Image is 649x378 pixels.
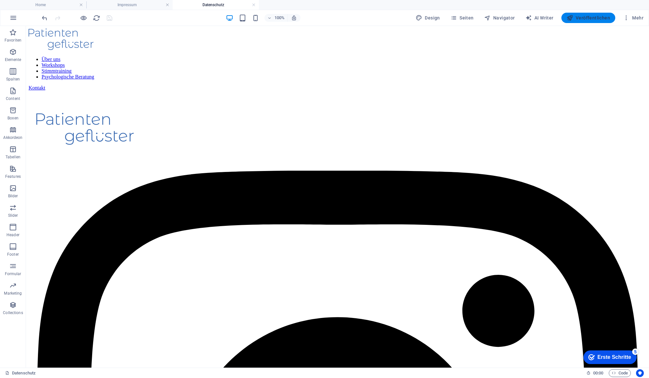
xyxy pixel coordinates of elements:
span: Veröffentlichen [567,15,610,21]
h4: Impressum [86,1,173,8]
button: reload [92,14,100,22]
div: Erste Schritte [18,7,52,13]
i: Seite neu laden [93,14,100,22]
h6: Session-Zeit [586,369,604,377]
button: undo [41,14,48,22]
span: Seiten [450,15,474,21]
p: Content [6,96,20,101]
span: : [598,371,599,375]
span: Design [416,15,440,21]
button: Veröffentlichen [561,13,615,23]
i: Bei Größenänderung Zoomstufe automatisch an das gewählte Gerät anpassen. [291,15,297,21]
span: AI Writer [525,15,554,21]
i: Rückgängig: HTML ändern (Strg+Z) [41,14,48,22]
p: Elemente [5,57,21,62]
p: Formular [5,271,21,276]
p: Header [6,232,19,238]
span: Code [612,369,628,377]
button: Code [609,369,631,377]
div: Erste Schritte 5 items remaining, 0% complete [5,3,58,17]
button: Klicke hier, um den Vorschau-Modus zu verlassen [80,14,87,22]
p: Tabellen [6,154,20,160]
p: Features [5,174,21,179]
p: Collections [3,310,23,315]
button: Design [413,13,443,23]
button: AI Writer [523,13,556,23]
button: 100% [264,14,288,22]
button: Usercentrics [636,369,644,377]
p: Footer [7,252,19,257]
span: Navigator [484,15,515,21]
a: Klick, um Auswahl aufzuheben. Doppelklick öffnet Seitenverwaltung [5,369,36,377]
p: Spalten [6,77,20,82]
p: Marketing [4,291,22,296]
button: Seiten [448,13,476,23]
p: Favoriten [5,38,21,43]
h6: 100% [274,14,285,22]
button: Mehr [620,13,646,23]
p: Slider [8,213,18,218]
h4: Datenschutz [173,1,259,8]
p: Akkordeon [3,135,22,140]
p: Boxen [7,116,18,121]
button: Navigator [482,13,518,23]
span: Mehr [623,15,643,21]
div: 5 [53,1,60,8]
p: Bilder [8,193,18,199]
span: 00 00 [593,369,603,377]
div: Design (Strg+Alt+Y) [413,13,443,23]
